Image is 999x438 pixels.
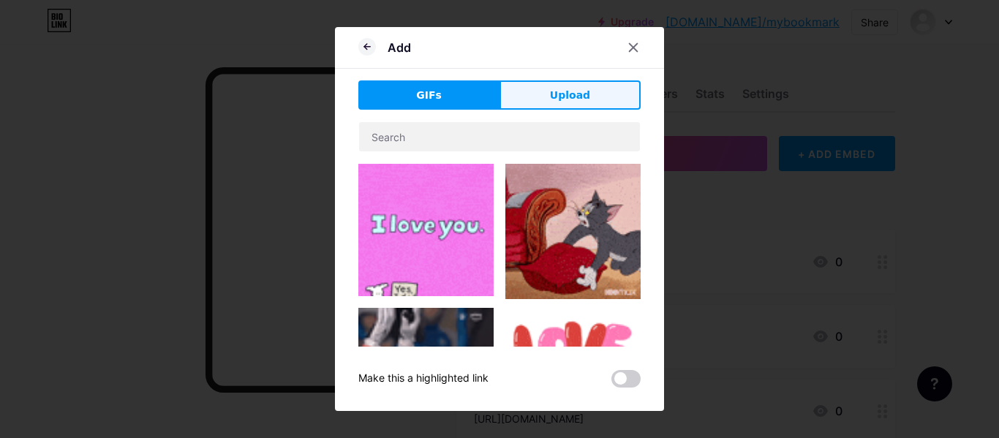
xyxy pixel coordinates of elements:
[505,164,641,299] img: Gihpy
[358,164,494,296] img: Gihpy
[416,88,442,103] span: GIFs
[359,122,640,151] input: Search
[358,80,499,110] button: GIFs
[358,370,489,388] div: Make this a highlighted link
[550,88,590,103] span: Upload
[388,39,411,56] div: Add
[499,80,641,110] button: Upload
